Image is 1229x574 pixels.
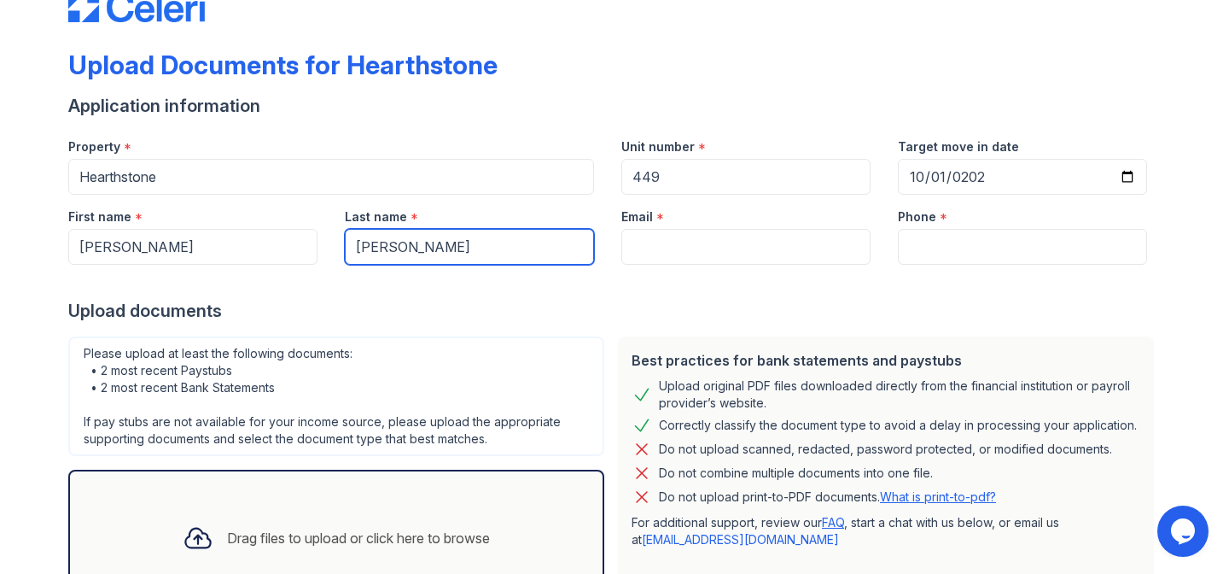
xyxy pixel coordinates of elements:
label: Phone [898,208,936,225]
div: Upload Documents for Hearthstone [68,50,498,80]
label: Last name [345,208,407,225]
a: FAQ [822,515,844,530]
p: Do not upload print-to-PDF documents. [659,489,996,506]
label: Property [68,138,120,155]
label: Unit number [621,138,695,155]
label: First name [68,208,131,225]
div: Upload original PDF files downloaded directly from the financial institution or payroll provider’... [659,378,1140,412]
div: Drag files to upload or click here to browse [227,528,490,548]
iframe: chat widget [1157,506,1212,557]
p: For additional support, review our , start a chat with us below, or email us at [632,514,1140,548]
div: Do not upload scanned, redacted, password protected, or modified documents. [659,439,1112,460]
div: Best practices for bank statements and paystubs [632,350,1140,371]
a: What is print-to-pdf? [880,489,996,504]
label: Target move in date [898,138,1019,155]
label: Email [621,208,653,225]
div: Upload documents [68,299,1161,323]
a: [EMAIL_ADDRESS][DOMAIN_NAME] [642,532,839,547]
div: Please upload at least the following documents: • 2 most recent Paystubs • 2 most recent Bank Sta... [68,337,604,456]
div: Do not combine multiple documents into one file. [659,463,933,483]
div: Application information [68,94,1161,118]
div: Correctly classify the document type to avoid a delay in processing your application. [659,415,1137,436]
